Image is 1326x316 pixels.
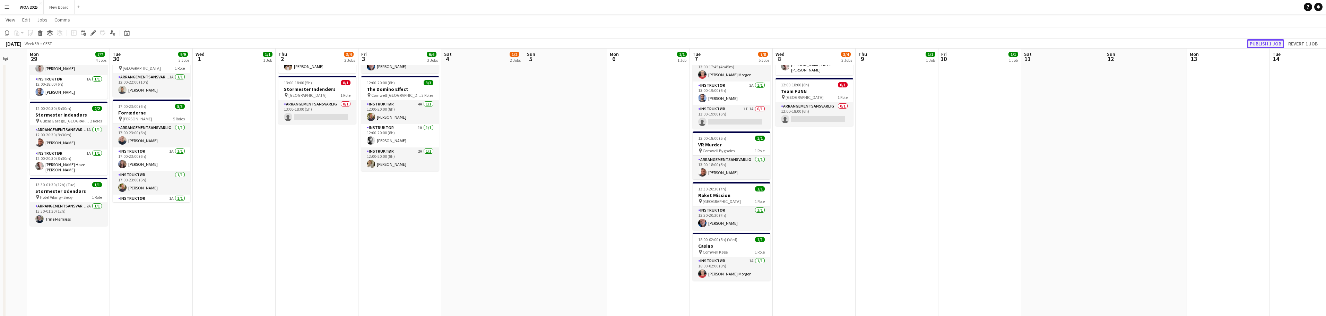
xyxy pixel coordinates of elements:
[424,80,433,85] span: 3/3
[95,52,105,57] span: 7/7
[123,66,161,71] span: [GEOGRAPHIC_DATA]
[30,102,107,175] app-job-card: 12:00-20:30 (8h30m)2/2Stormester indendørs Gubsø Garage, [GEOGRAPHIC_DATA]2 RolesArrangementsansv...
[1009,58,1018,63] div: 1 Job
[40,195,73,200] span: Hotel Viking - Sæby
[344,52,354,57] span: 3/4
[693,243,770,249] h3: Casino
[179,58,189,63] div: 3 Jobs
[698,136,726,141] span: 13:00-18:00 (5h)
[857,55,867,63] span: 9
[14,0,44,14] button: WOA 2025
[113,110,190,116] h3: Forræderne
[786,95,824,100] span: [GEOGRAPHIC_DATA]
[277,55,287,63] span: 2
[775,88,853,94] h3: Team FUNN
[1273,51,1281,57] span: Tue
[427,58,438,63] div: 3 Jobs
[118,104,146,109] span: 17:00-23:00 (6h)
[510,52,519,57] span: 1/2
[113,73,190,97] app-card-role: Arrangementsansvarlig1A1/112:00-22:00 (10h)[PERSON_NAME]
[35,106,71,111] span: 12:00-20:30 (8h30m)
[693,257,770,281] app-card-role: Instruktør1A1/118:00-02:00 (8h)[PERSON_NAME] Morgen
[278,86,356,92] h3: Stormester Indendørs
[34,15,50,24] a: Jobs
[29,55,39,63] span: 29
[113,195,190,218] app-card-role: Instruktør1A1/117:00-23:00 (6h)
[698,186,726,191] span: 13:30-20:30 (7h)
[443,55,452,63] span: 4
[838,82,848,87] span: 0/1
[858,51,867,57] span: Thu
[278,51,287,57] span: Thu
[775,78,853,126] app-job-card: 12:00-18:00 (6h)0/1Team FUNN [GEOGRAPHIC_DATA]1 RoleArrangementsansvarlig0/112:00-18:00 (6h)
[175,104,185,109] span: 5/5
[288,93,327,98] span: [GEOGRAPHIC_DATA]
[693,131,770,179] app-job-card: 13:00-18:00 (5h)1/1VR Murder Comwell Bygholm1 RoleArrangementsansvarlig1/113:00-18:00 (5h)[PERSON...
[361,51,367,57] span: Fri
[178,52,188,57] span: 9/9
[30,178,107,226] app-job-card: 13:30-01:30 (12h) (Tue)1/1Stormester Udendørs Hotel Viking - Sæby1 RoleArrangementsansvarlig2A1/1...
[1008,52,1018,57] span: 1/1
[693,27,770,129] app-job-card: 13:00-19:00 (6h)2/3Kommunikaos uden facilitering [PERSON_NAME]3 RolesArrangementsansvarlig1A1/113...
[340,93,350,98] span: 1 Role
[92,106,102,111] span: 2/2
[693,182,770,230] div: 13:30-20:30 (7h)1/1Raket Mission [GEOGRAPHIC_DATA]1 RoleInstruktør1/113:30-20:30 (7h)[PERSON_NAME]
[693,206,770,230] app-card-role: Instruktør1/113:30-20:30 (7h)[PERSON_NAME]
[30,150,107,175] app-card-role: Instruktør1A1/112:00-20:30 (8h30m)[PERSON_NAME] Have [PERSON_NAME]
[263,58,272,63] div: 1 Job
[361,124,439,147] app-card-role: Instruktør1A1/112:00-20:00 (8h)[PERSON_NAME]
[35,182,76,187] span: 13:30-01:30 (12h) (Tue)
[781,82,809,87] span: 12:00-18:00 (6h)
[940,55,947,63] span: 10
[693,105,770,129] app-card-role: Instruktør1I1A0/113:00-19:00 (6h)
[677,58,686,63] div: 1 Job
[510,58,521,63] div: 2 Jobs
[755,148,765,153] span: 1 Role
[278,76,356,124] div: 13:00-18:00 (5h)0/1Stormester Indendørs [GEOGRAPHIC_DATA]1 RoleArrangementsansvarlig0/113:00-18:0...
[758,52,768,57] span: 7/8
[361,86,439,92] h3: The Domino Effect
[284,80,312,85] span: 13:00-18:00 (5h)
[526,55,535,63] span: 5
[693,192,770,198] h3: Raket Mission
[703,249,728,255] span: Comwell Køge
[1107,51,1115,57] span: Sun
[113,171,190,195] app-card-role: Instruktør1/117:00-23:00 (6h)[PERSON_NAME]
[30,188,107,194] h3: Stormester Udendørs
[360,55,367,63] span: 3
[22,17,30,23] span: Edit
[30,75,107,99] app-card-role: Instruktør1A1/112:00-18:00 (6h)[PERSON_NAME]
[361,147,439,171] app-card-role: Instruktør2A1/112:00-20:00 (8h)[PERSON_NAME]
[693,233,770,281] app-job-card: 18:00-02:00 (8h) (Wed)1/1Casino Comwell Køge1 RoleInstruktør1A1/118:00-02:00 (8h)[PERSON_NAME] Mo...
[1023,55,1032,63] span: 11
[693,51,701,57] span: Tue
[6,40,21,47] div: [DATE]
[30,51,39,57] span: Mon
[759,58,769,63] div: 5 Jobs
[1285,39,1320,48] button: Revert 1 job
[427,52,436,57] span: 6/6
[361,76,439,171] div: 12:00-20:00 (8h)3/3The Domino Effect Comwell [GEOGRAPHIC_DATA]3 RolesInstruktør4A1/112:00-20:00 (...
[775,51,785,57] span: Wed
[278,100,356,124] app-card-role: Arrangementsansvarlig0/113:00-18:00 (5h)
[196,51,205,57] span: Wed
[113,100,190,202] app-job-card: 17:00-23:00 (6h)5/5Forræderne [PERSON_NAME]5 RolesArrangementsansvarlig1/117:00-23:00 (6h)[PERSON...
[367,80,395,85] span: 12:00-20:00 (8h)
[1190,51,1199,57] span: Mon
[693,142,770,148] h3: VR Murder
[610,51,619,57] span: Mon
[112,55,121,63] span: 30
[113,124,190,147] app-card-role: Arrangementsansvarlig1/117:00-23:00 (6h)[PERSON_NAME]
[677,52,687,57] span: 1/1
[693,58,770,82] app-card-role: Arrangementsansvarlig1A1/113:00-17:45 (4h45m)[PERSON_NAME] Morgen
[361,100,439,124] app-card-role: Instruktør4A1/112:00-20:00 (8h)[PERSON_NAME]
[54,17,70,23] span: Comms
[755,136,765,141] span: 1/1
[194,55,205,63] span: 1
[444,51,452,57] span: Sat
[698,237,737,242] span: 18:00-02:00 (8h) (Wed)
